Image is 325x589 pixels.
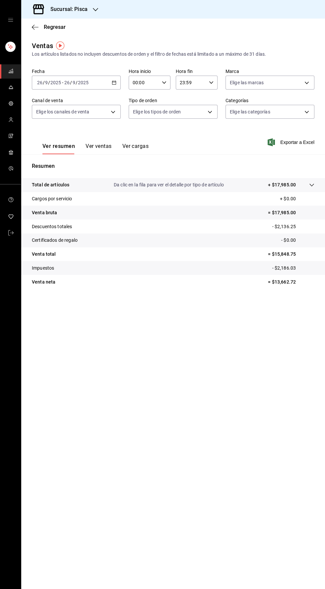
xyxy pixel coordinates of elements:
button: Exportar a Excel [269,138,314,146]
font: Sucursal: Pisca [50,6,88,12]
font: Canal de venta [32,98,63,103]
font: Los artículos listados no incluyen descuentos de orden y el filtro de fechas está limitado a un m... [32,51,266,57]
font: Ver resumen [42,143,75,149]
font: Elige las categorías [230,109,270,114]
font: - $0.00 [281,237,296,243]
font: Impuestos [32,265,54,271]
font: Elige las marcas [230,80,264,85]
font: = $13,662.72 [268,279,296,285]
button: Regresar [32,24,66,30]
font: Venta total [32,251,56,257]
font: Elige los canales de venta [36,109,89,114]
font: Descuentos totales [32,224,72,229]
input: -- [45,80,48,85]
font: / [43,80,45,85]
font: Elige los tipos de orden [133,109,181,114]
font: = $17,985.00 [268,210,296,215]
input: -- [37,80,43,85]
font: Cargos por servicio [32,196,72,201]
input: -- [64,80,70,85]
font: Hora fin [176,69,193,74]
button: cajón abierto [8,17,13,23]
font: Resumen [32,163,55,169]
font: Ver cargas [122,143,149,149]
font: - $2,186.03 [272,265,296,271]
font: Regresar [44,24,66,30]
font: Venta neta [32,279,55,285]
font: Ventas [32,42,53,50]
font: + $17,985.00 [268,182,296,187]
font: = $15,848.75 [268,251,296,257]
input: ---- [78,80,89,85]
font: / [70,80,72,85]
font: Venta bruta [32,210,57,215]
font: Marca [226,69,239,74]
input: -- [72,80,76,85]
font: Fecha [32,69,45,74]
font: - $2,136.25 [272,224,296,229]
font: Tipo de orden [129,98,157,103]
font: Hora inicio [129,69,151,74]
font: Certificados de regalo [32,237,78,243]
font: / [76,80,78,85]
div: pestañas de navegación [42,143,149,154]
font: - [62,80,63,85]
font: Total de artículos [32,182,69,187]
font: Categorías [226,98,248,103]
font: Da clic en la fila para ver el detalle por tipo de artículo [114,182,224,187]
font: Exportar a Excel [280,140,314,145]
font: + $0.00 [280,196,296,201]
font: / [48,80,50,85]
input: ---- [50,80,61,85]
img: Marcador de información sobre herramientas [56,41,64,50]
font: Ver ventas [86,143,112,149]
